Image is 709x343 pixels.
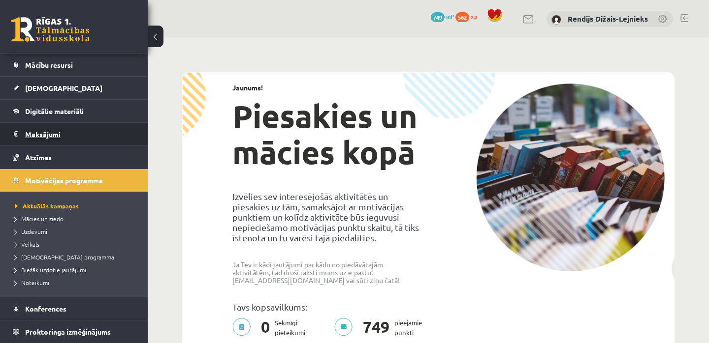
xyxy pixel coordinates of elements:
[455,12,469,22] span: 562
[25,123,135,145] legend: Maksājumi
[15,265,138,274] a: Biežāk uzdotie jautājumi
[25,327,111,336] span: Proktoringa izmēģinājums
[15,202,79,210] span: Aktuālās kampaņas
[15,215,64,223] span: Mācies un ziedo
[15,240,39,248] span: Veikals
[13,146,135,169] a: Atzīmes
[15,253,138,261] a: [DEMOGRAPHIC_DATA] programma
[568,14,648,24] a: Rendijs Dižais-Lejnieks
[25,153,52,162] span: Atzīmes
[13,169,135,192] a: Motivācijas programma
[25,304,66,313] span: Konferences
[455,12,482,20] a: 562 xp
[551,15,561,25] img: Rendijs Dižais-Lejnieks
[232,302,421,312] p: Tavs kopsavilkums:
[232,260,421,284] p: Ja Tev ir kādi jautājumi par kādu no piedāvātajām aktivitātēm, tad droši raksti mums uz e-pastu: ...
[476,84,665,271] img: campaign-image-1c4f3b39ab1f89d1fca25a8facaab35ebc8e40cf20aedba61fd73fb4233361ac.png
[15,240,138,249] a: Veikals
[471,12,477,20] span: xp
[431,12,454,20] a: 749 mP
[232,98,421,171] h1: Piesakies un mācies kopā
[25,60,73,69] span: Mācību resursi
[334,318,428,338] p: pieejamie punkti
[13,123,135,145] a: Maksājumi
[446,12,454,20] span: mP
[15,253,114,261] span: [DEMOGRAPHIC_DATA] programma
[13,77,135,99] a: [DEMOGRAPHIC_DATA]
[25,107,84,115] span: Digitālie materiāli
[13,320,135,343] a: Proktoringa izmēģinājums
[25,84,102,92] span: [DEMOGRAPHIC_DATA]
[232,318,311,338] p: Sekmīgi pieteikumi
[15,266,86,274] span: Biežāk uzdotie jautājumi
[25,176,103,185] span: Motivācijas programma
[431,12,445,22] span: 749
[15,227,138,236] a: Uzdevumi
[13,100,135,122] a: Digitālie materiāli
[232,191,421,243] p: Izvēlies sev interesējošās aktivitātēs un piesakies uz tām, samaksājot ar motivācijas punktiem un...
[15,278,138,287] a: Noteikumi
[15,214,138,223] a: Mācies un ziedo
[358,318,394,338] span: 749
[13,297,135,320] a: Konferences
[15,279,49,286] span: Noteikumi
[256,318,275,338] span: 0
[11,17,90,42] a: Rīgas 1. Tālmācības vidusskola
[15,201,138,210] a: Aktuālās kampaņas
[15,228,47,235] span: Uzdevumi
[232,83,263,92] strong: Jaunums!
[13,54,135,76] a: Mācību resursi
